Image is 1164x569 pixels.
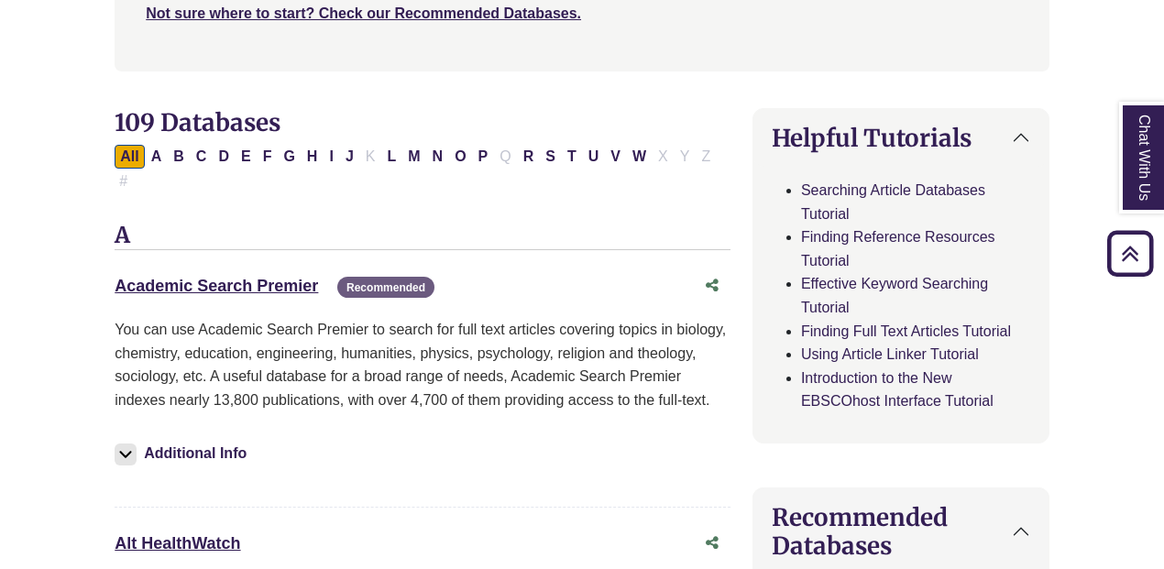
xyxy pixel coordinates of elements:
button: Helpful Tutorials [753,109,1049,167]
button: Filter Results F [258,145,278,169]
button: Filter Results V [605,145,626,169]
button: Additional Info [115,441,252,466]
button: Filter Results J [340,145,359,169]
button: Filter Results B [168,145,190,169]
a: Not sure where to start? Check our Recommended Databases. [146,5,581,21]
button: Filter Results U [583,145,605,169]
button: Filter Results T [562,145,582,169]
div: Alpha-list to filter by first letter of database name [115,148,718,188]
button: Filter Results G [278,145,300,169]
span: Recommended [337,277,434,298]
button: Filter Results O [449,145,471,169]
button: Filter Results A [146,145,168,169]
button: All [115,145,144,169]
button: Filter Results M [402,145,425,169]
button: Filter Results N [427,145,449,169]
a: Alt HealthWatch [115,534,240,553]
span: 109 Databases [115,107,280,137]
button: Share this database [694,268,730,303]
a: Academic Search Premier [115,277,318,295]
button: Filter Results S [540,145,561,169]
button: Filter Results I [324,145,338,169]
a: Effective Keyword Searching Tutorial [801,276,988,315]
a: Finding Full Text Articles Tutorial [801,323,1011,339]
p: You can use Academic Search Premier to search for full text articles covering topics in biology, ... [115,318,730,411]
a: Using Article Linker Tutorial [801,346,979,362]
a: Finding Reference Resources Tutorial [801,229,995,268]
button: Filter Results W [627,145,652,169]
button: Filter Results H [302,145,324,169]
button: Filter Results P [473,145,494,169]
h3: A [115,223,730,250]
button: Share this database [694,526,730,561]
button: Filter Results E [236,145,257,169]
button: Filter Results L [381,145,401,169]
a: Back to Top [1101,241,1159,266]
button: Filter Results C [191,145,213,169]
a: Searching Article Databases Tutorial [801,182,985,222]
button: Filter Results R [518,145,540,169]
button: Filter Results D [213,145,235,169]
a: Introduction to the New EBSCOhost Interface Tutorial [801,370,994,410]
